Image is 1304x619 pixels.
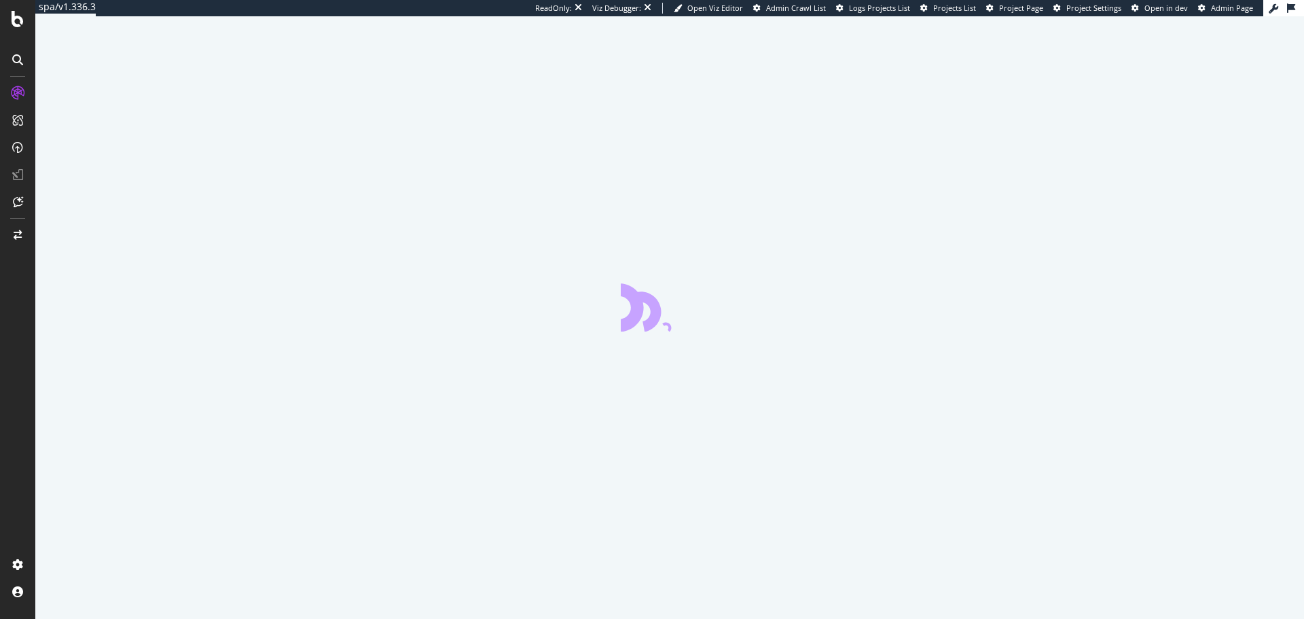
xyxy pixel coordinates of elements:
a: Project Page [986,3,1043,14]
span: Admin Crawl List [766,3,826,13]
span: Open in dev [1144,3,1188,13]
a: Logs Projects List [836,3,910,14]
span: Logs Projects List [849,3,910,13]
span: Open Viz Editor [687,3,743,13]
a: Open Viz Editor [674,3,743,14]
div: Viz Debugger: [592,3,641,14]
div: ReadOnly: [535,3,572,14]
a: Admin Page [1198,3,1253,14]
a: Project Settings [1053,3,1121,14]
span: Projects List [933,3,976,13]
span: Admin Page [1211,3,1253,13]
span: Project Page [999,3,1043,13]
div: animation [621,283,719,332]
a: Admin Crawl List [753,3,826,14]
a: Projects List [920,3,976,14]
a: Open in dev [1131,3,1188,14]
span: Project Settings [1066,3,1121,13]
